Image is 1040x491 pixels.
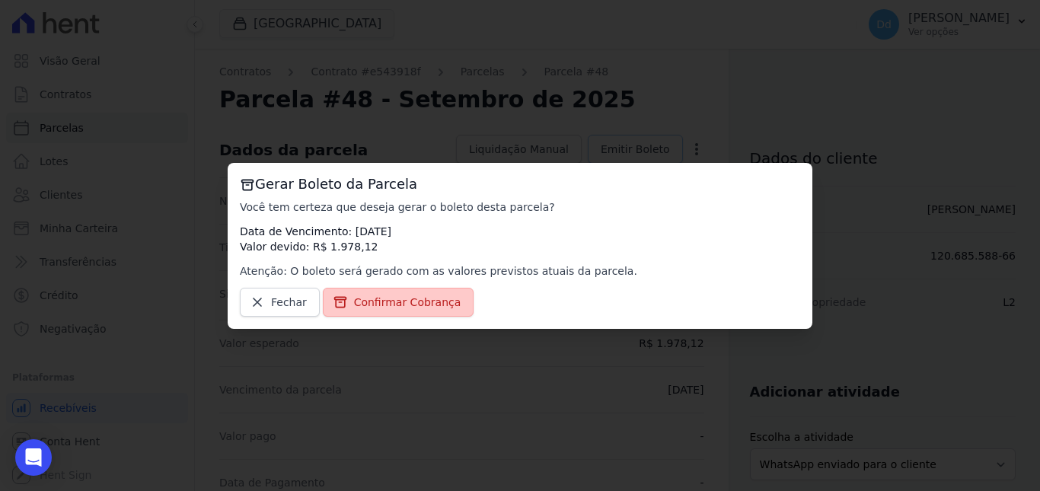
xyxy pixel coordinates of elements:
p: Você tem certeza que deseja gerar o boleto desta parcela? [240,199,800,215]
a: Confirmar Cobrança [323,288,474,317]
h3: Gerar Boleto da Parcela [240,175,800,193]
div: Open Intercom Messenger [15,439,52,476]
span: Fechar [271,295,307,310]
span: Confirmar Cobrança [354,295,461,310]
p: Atenção: O boleto será gerado com as valores previstos atuais da parcela. [240,263,800,279]
p: Data de Vencimento: [DATE] Valor devido: R$ 1.978,12 [240,224,800,254]
a: Fechar [240,288,320,317]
